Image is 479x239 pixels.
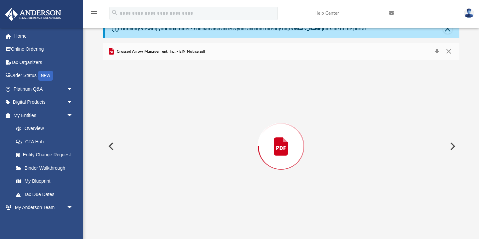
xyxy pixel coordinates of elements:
[9,135,83,148] a: CTA Hub
[67,109,80,122] span: arrow_drop_down
[90,9,98,17] i: menu
[3,8,63,21] img: Anderson Advisors Platinum Portal
[103,43,459,233] div: Preview
[5,201,80,214] a: My Anderson Teamarrow_drop_down
[5,69,83,83] a: Order StatusNEW
[67,82,80,96] span: arrow_drop_down
[9,148,83,162] a: Entity Change Request
[5,29,83,43] a: Home
[9,161,83,175] a: Binder Walkthrough
[431,47,443,56] button: Download
[90,13,98,17] a: menu
[5,96,83,109] a: Digital Productsarrow_drop_down
[5,82,83,96] a: Platinum Q&Aarrow_drop_down
[5,109,83,122] a: My Entitiesarrow_drop_down
[5,43,83,56] a: Online Ordering
[67,96,80,109] span: arrow_drop_down
[443,47,455,56] button: Close
[9,122,83,135] a: Overview
[103,137,118,156] button: Previous File
[287,26,323,31] a: [DOMAIN_NAME]
[9,175,80,188] a: My Blueprint
[445,137,459,156] button: Next File
[111,9,118,16] i: search
[5,56,83,69] a: Tax Organizers
[38,71,53,81] div: NEW
[121,25,367,32] div: Difficulty viewing your box folder? You can also access your account directly on outside of the p...
[9,188,83,201] a: Tax Due Dates
[115,49,206,55] span: Crossed Arrow Management, Inc. - EIN Notice.pdf
[9,214,77,227] a: My Anderson Team
[464,8,474,18] img: User Pic
[443,24,452,34] button: Close
[67,201,80,215] span: arrow_drop_down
